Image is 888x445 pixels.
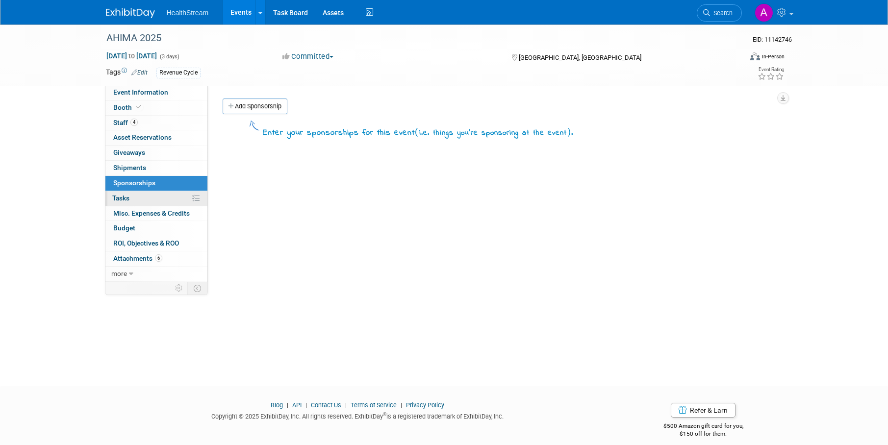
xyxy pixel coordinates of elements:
div: AHIMA 2025 [103,29,727,47]
a: Misc. Expenses & Credits [105,206,207,221]
span: | [398,401,405,409]
button: Committed [279,51,337,62]
a: Staff4 [105,116,207,130]
span: Asset Reservations [113,133,172,141]
a: Refer & Earn [671,403,736,418]
a: Privacy Policy [406,401,444,409]
img: ExhibitDay [106,8,155,18]
span: [GEOGRAPHIC_DATA], [GEOGRAPHIC_DATA] [519,54,641,61]
span: 6 [155,254,162,262]
a: Edit [131,69,148,76]
div: Event Rating [758,67,784,72]
td: Toggle Event Tabs [187,282,207,295]
span: more [111,270,127,277]
span: to [127,52,136,60]
div: Enter your sponsorships for this event . [263,126,573,139]
span: Shipments [113,164,146,172]
a: Search [697,4,742,22]
span: [DATE] [DATE] [106,51,157,60]
div: In-Person [761,53,785,60]
span: Budget [113,224,135,232]
span: | [343,401,349,409]
img: Amelie Smith [755,3,773,22]
a: Shipments [105,161,207,175]
span: Search [710,9,733,17]
span: Giveaways [113,148,145,156]
sup: ® [383,412,386,417]
a: Event Information [105,85,207,100]
a: Attachments6 [105,251,207,266]
span: Event ID: 11142746 [753,36,792,43]
div: Copyright © 2025 ExhibitDay, Inc. All rights reserved. ExhibitDay is a registered trademark of Ex... [106,410,610,421]
a: Budget [105,221,207,236]
span: Tasks [112,194,129,202]
span: 4 [130,119,138,126]
a: Asset Reservations [105,130,207,145]
span: Booth [113,103,143,111]
span: Sponsorships [113,179,155,187]
span: ( [415,127,419,137]
td: Personalize Event Tab Strip [171,282,188,295]
span: Misc. Expenses & Credits [113,209,190,217]
span: Attachments [113,254,162,262]
span: | [284,401,291,409]
div: Event Format [684,51,785,66]
span: (3 days) [159,53,179,60]
span: HealthStream [167,9,209,17]
span: ROI, Objectives & ROO [113,239,179,247]
div: $500 Amazon gift card for you, [624,416,783,438]
a: Add Sponsorship [223,99,287,114]
a: Tasks [105,191,207,206]
div: Revenue Cycle [156,68,201,78]
img: Format-Inperson.png [750,52,760,60]
a: Giveaways [105,146,207,160]
span: Staff [113,119,138,126]
span: | [303,401,309,409]
a: more [105,267,207,281]
i: Booth reservation complete [136,104,141,110]
span: i.e. things you're sponsoring at the event [419,127,567,138]
a: API [292,401,302,409]
a: Sponsorships [105,176,207,191]
td: Tags [106,67,148,78]
span: Event Information [113,88,168,96]
a: Booth [105,100,207,115]
a: Contact Us [311,401,341,409]
a: Blog [271,401,283,409]
a: Terms of Service [351,401,397,409]
div: $150 off for them. [624,430,783,438]
span: ) [567,127,571,137]
a: ROI, Objectives & ROO [105,236,207,251]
